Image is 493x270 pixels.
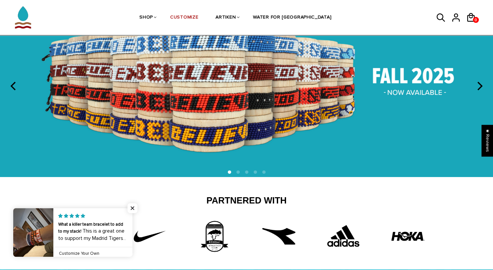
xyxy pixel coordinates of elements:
img: Untitled-1_42f22808-10d6-43b8-a0fd-fffce8cf9462.png [125,220,174,253]
a: SHOP [139,0,153,35]
button: previous [7,79,21,94]
img: Adidas.png [319,220,368,253]
a: 0 [473,17,479,23]
span: Close popup widget [127,203,137,213]
a: WATER FOR [GEOGRAPHIC_DATA] [253,0,331,35]
button: next [472,79,486,94]
a: CUSTOMIZE [170,0,198,35]
a: ARTIKEN [216,0,236,35]
img: 3rd_partner.png [189,220,239,253]
img: HOKA-logo.webp [391,220,424,253]
span: 0 [473,16,479,24]
div: Click to open Judge.me floating reviews tab [482,125,493,156]
h2: Partnered With [58,195,435,206]
img: free-diadora-logo-icon-download-in-svg-png-gif-file-formats--brand-fashion-pack-logos-icons-28542... [262,220,295,253]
